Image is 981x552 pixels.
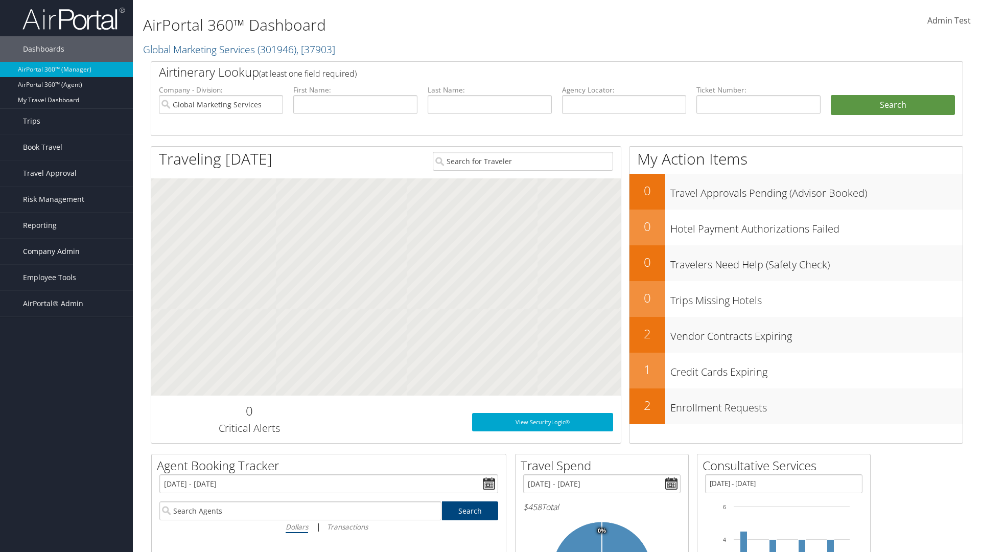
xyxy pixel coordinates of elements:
span: Company Admin [23,239,80,264]
i: Dollars [286,522,308,532]
i: Transactions [327,522,368,532]
a: 2Vendor Contracts Expiring [629,317,963,353]
span: $458 [523,501,542,513]
h2: 0 [629,218,665,235]
h3: Travelers Need Help (Safety Check) [670,252,963,272]
div: | [159,520,498,533]
h3: Vendor Contracts Expiring [670,324,963,343]
span: , [ 37903 ] [296,42,335,56]
span: Reporting [23,213,57,238]
label: Agency Locator: [562,85,686,95]
h2: 0 [629,182,665,199]
h6: Total [523,501,681,513]
a: 0Travel Approvals Pending (Advisor Booked) [629,174,963,210]
h2: 2 [629,397,665,414]
span: Trips [23,108,40,134]
button: Search [831,95,955,116]
h2: 0 [629,289,665,307]
input: Search for Traveler [433,152,613,171]
label: Company - Division: [159,85,283,95]
span: Risk Management [23,187,84,212]
a: 2Enrollment Requests [629,388,963,424]
h2: 0 [629,254,665,271]
h3: Enrollment Requests [670,396,963,415]
h2: Agent Booking Tracker [157,457,506,474]
a: View SecurityLogic® [472,413,613,431]
h2: 0 [159,402,339,420]
h1: My Action Items [629,148,963,170]
span: ( 301946 ) [258,42,296,56]
tspan: 6 [723,504,726,510]
label: Last Name: [428,85,552,95]
h3: Credit Cards Expiring [670,360,963,379]
h2: Consultative Services [703,457,870,474]
a: Admin Test [927,5,971,37]
a: 0Trips Missing Hotels [629,281,963,317]
h3: Critical Alerts [159,421,339,435]
h3: Trips Missing Hotels [670,288,963,308]
a: 1Credit Cards Expiring [629,353,963,388]
h2: 1 [629,361,665,378]
a: 0Travelers Need Help (Safety Check) [629,245,963,281]
h1: AirPortal 360™ Dashboard [143,14,695,36]
h2: Airtinerary Lookup [159,63,887,81]
span: Book Travel [23,134,62,160]
span: Dashboards [23,36,64,62]
tspan: 4 [723,537,726,543]
span: AirPortal® Admin [23,291,83,316]
tspan: 0% [598,528,606,534]
input: Search Agents [159,501,441,520]
a: Search [442,501,499,520]
a: 0Hotel Payment Authorizations Failed [629,210,963,245]
a: Global Marketing Services [143,42,335,56]
h3: Travel Approvals Pending (Advisor Booked) [670,181,963,200]
span: Travel Approval [23,160,77,186]
label: Ticket Number: [696,85,821,95]
h2: 2 [629,325,665,342]
h1: Traveling [DATE] [159,148,272,170]
img: airportal-logo.png [22,7,125,31]
h3: Hotel Payment Authorizations Failed [670,217,963,236]
span: Admin Test [927,15,971,26]
span: Employee Tools [23,265,76,290]
label: First Name: [293,85,417,95]
span: (at least one field required) [259,68,357,79]
h2: Travel Spend [521,457,688,474]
